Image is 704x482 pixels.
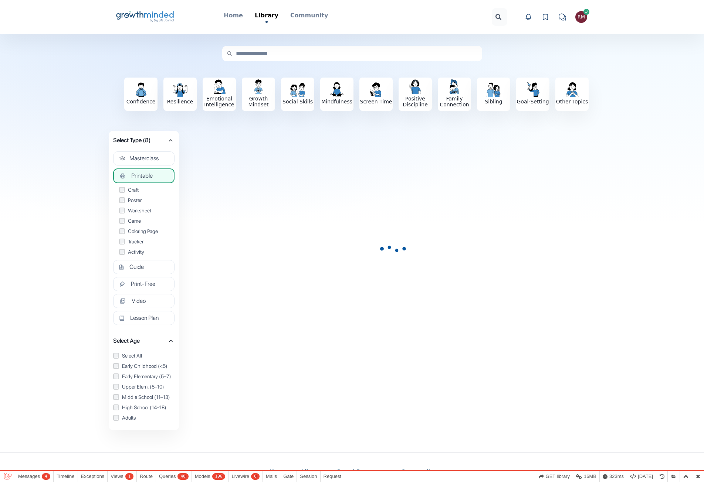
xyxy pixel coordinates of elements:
[119,238,169,245] label: Tracker
[359,78,393,111] button: Screen Time
[119,228,125,234] input: Coloring Page
[290,11,328,20] p: Community
[119,249,125,255] input: Activity
[301,468,322,475] a: Library
[525,82,540,97] img: Goal-Setting
[113,363,119,369] input: Early Childhood (<5)
[555,99,589,105] h3: Other Topics
[113,394,119,400] input: Middle School (11–13)
[408,79,423,94] img: Positive Discipline
[113,294,175,308] button: Video
[281,78,314,111] button: Social Skills
[212,79,227,94] img: Emotional Intelligence
[251,79,266,94] img: Growth Mindset
[113,168,175,183] button: Printable
[578,15,585,20] div: Roman Man
[565,82,579,97] img: Other Topics
[113,393,175,401] label: Middle School (11–13)
[119,186,169,194] label: Craft
[119,207,169,214] label: Worksheet
[329,82,344,97] img: Mindfulness
[113,353,119,359] input: Select All
[113,348,175,424] div: Select Age
[401,468,434,475] a: Community
[320,99,353,105] h3: Mindfulness
[113,260,175,274] button: Guide
[575,11,587,23] button: Roman Man
[163,99,197,105] h3: Resilience
[516,99,549,105] h3: Goal-Setting
[113,277,175,294] div: Select Type (8)
[290,82,305,97] img: Social Skills
[555,78,589,111] button: Other Topics
[438,78,471,111] button: Family Connection
[369,82,383,97] img: Screen Time
[113,404,119,410] input: High School (14–18)
[270,468,286,475] a: Home
[224,11,243,21] a: Home
[113,311,175,328] div: Select Type (8)
[399,78,432,111] button: Positive Discipline
[113,294,175,311] div: Select Type (8)
[131,280,155,288] span: Print-Free
[477,99,510,105] h3: Sibling
[516,78,549,111] button: Goal-Setting
[113,277,175,291] button: Print-Free
[399,96,432,107] h3: Positive Discipline
[129,263,144,271] span: Guide
[113,135,167,146] span: Select Type (8)
[177,473,188,480] span: 40
[251,473,260,480] span: 0
[125,473,134,480] span: 1
[119,239,125,245] input: Tracker
[124,78,158,111] button: Confidence
[337,468,386,475] p: Saved Resources
[359,99,393,105] h3: Screen Time
[255,11,278,23] a: Library
[113,362,175,370] label: Early Childhood (<5)
[113,135,175,146] button: Select Type (8)
[203,96,236,107] h3: Emotional Intelligence
[113,151,175,165] button: Masterclass
[113,373,119,379] input: Early Elementary (5–7)
[173,82,187,97] img: Resilience
[119,196,169,204] label: Poster
[113,336,167,346] span: Select Age
[119,187,125,193] input: Craft
[119,228,169,235] label: Coloring Page
[113,414,175,421] label: Adults
[113,384,119,390] input: Upper Elem. (8–10)
[119,197,125,203] input: Poster
[438,96,471,107] h3: Family Connection
[224,11,243,20] p: Home
[477,78,510,111] button: Sibling
[42,473,50,480] span: 4
[320,78,353,111] button: Mindfulness
[132,297,146,305] span: Video
[163,78,197,111] button: Resilience
[131,172,153,180] span: Printable
[113,336,175,346] button: Select Age
[113,352,175,359] label: Select All
[242,78,275,111] button: Growth Mindset
[447,79,462,94] img: Family Connection
[290,11,328,21] a: Community
[133,82,148,97] img: Confidence
[113,404,175,411] label: High School (14–18)
[281,99,314,105] h3: Social Skills
[242,96,275,107] h3: Growth Mindset
[119,208,125,213] input: Worksheet
[129,155,159,162] span: Masterclass
[113,373,175,380] label: Early Elementary (5–7)
[212,473,226,480] span: 196
[119,248,169,256] label: Activity
[119,218,125,224] input: Game
[113,415,119,421] input: Adults
[113,311,175,325] button: Lesson Plan
[203,78,236,111] button: Emotional Intelligence
[119,217,169,225] label: Game
[130,314,159,322] span: Lesson Plan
